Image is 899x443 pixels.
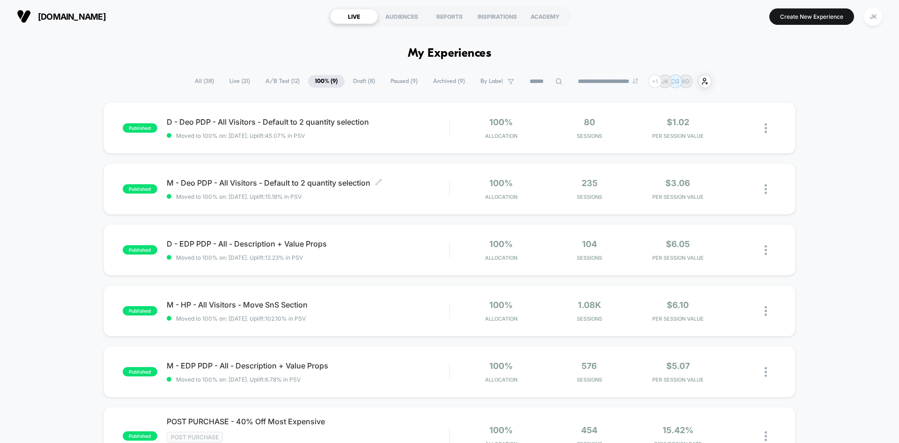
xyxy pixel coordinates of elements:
[485,376,517,383] span: Allocation
[176,254,303,261] span: Moved to 100% on: [DATE] . Uplift: 12.23% in PSV
[582,178,597,188] span: 235
[582,239,597,249] span: 104
[426,75,472,88] span: Archived ( 9 )
[167,300,449,309] span: M - HP - All Visitors - Move SnS Section
[667,300,689,310] span: $6.10
[765,123,767,133] img: close
[188,75,221,88] span: All ( 38 )
[485,315,517,322] span: Allocation
[765,367,767,377] img: close
[485,133,517,139] span: Allocation
[489,117,513,127] span: 100%
[765,431,767,441] img: close
[666,361,690,371] span: $5.07
[123,184,157,194] span: published
[123,245,157,255] span: published
[648,75,662,88] div: + 1
[682,78,690,85] p: AD
[548,194,632,200] span: Sessions
[123,431,157,441] span: published
[176,376,301,383] span: Moved to 100% on: [DATE] . Uplift: 6.78% in PSV
[864,8,882,26] div: JK
[636,255,720,261] span: PER SESSION VALUE
[636,133,720,139] span: PER SESSION VALUE
[167,117,449,127] span: D - Deo PDP - All Visitors - Default to 2 quantity selection
[383,75,425,88] span: Paused ( 9 )
[167,178,449,188] span: M - Deo PDP - All Visitors - Default to 2 quantity selection
[258,75,307,88] span: A/B Test ( 12 )
[485,255,517,261] span: Allocation
[636,376,720,383] span: PER SESSION VALUE
[578,300,601,310] span: 1.08k
[378,9,426,24] div: AUDIENCES
[485,194,517,200] span: Allocation
[582,361,597,371] span: 576
[167,361,449,370] span: M - EDP PDP - All - Description + Value Props
[633,78,638,84] img: end
[176,132,305,139] span: Moved to 100% on: [DATE] . Uplift: 45.07% in PSV
[346,75,382,88] span: Draft ( 8 )
[123,306,157,315] span: published
[765,245,767,255] img: close
[489,361,513,371] span: 100%
[765,306,767,316] img: close
[222,75,257,88] span: Live ( 21 )
[667,117,689,127] span: $1.02
[521,9,569,24] div: ACADEMY
[666,239,690,249] span: $6.05
[38,12,106,22] span: [DOMAIN_NAME]
[167,432,223,443] span: Post Purchase
[489,178,513,188] span: 100%
[636,194,720,200] span: PER SESSION VALUE
[665,178,690,188] span: $3.06
[167,239,449,248] span: D - EDP PDP - All - Description + Value Props
[548,133,632,139] span: Sessions
[167,417,449,426] span: POST PURCHASE - 40% Off Most Expensive
[548,315,632,322] span: Sessions
[769,8,854,25] button: Create New Experience
[473,9,521,24] div: INSPIRATIONS
[489,425,513,435] span: 100%
[663,425,693,435] span: 15.42%
[176,193,302,200] span: Moved to 100% on: [DATE] . Uplift: 15.18% in PSV
[123,367,157,376] span: published
[581,425,597,435] span: 454
[548,376,632,383] span: Sessions
[480,78,503,85] span: By Label
[408,47,492,60] h1: My Experiences
[426,9,473,24] div: REPORTS
[636,315,720,322] span: PER SESSION VALUE
[330,9,378,24] div: LIVE
[308,75,345,88] span: 100% ( 9 )
[176,315,306,322] span: Moved to 100% on: [DATE] . Uplift: 102.10% in PSV
[489,300,513,310] span: 100%
[548,255,632,261] span: Sessions
[489,239,513,249] span: 100%
[662,78,669,85] p: JK
[765,184,767,194] img: close
[671,78,679,85] p: CG
[14,9,109,24] button: [DOMAIN_NAME]
[123,123,157,133] span: published
[861,7,885,26] button: JK
[584,117,595,127] span: 80
[17,9,31,23] img: Visually logo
